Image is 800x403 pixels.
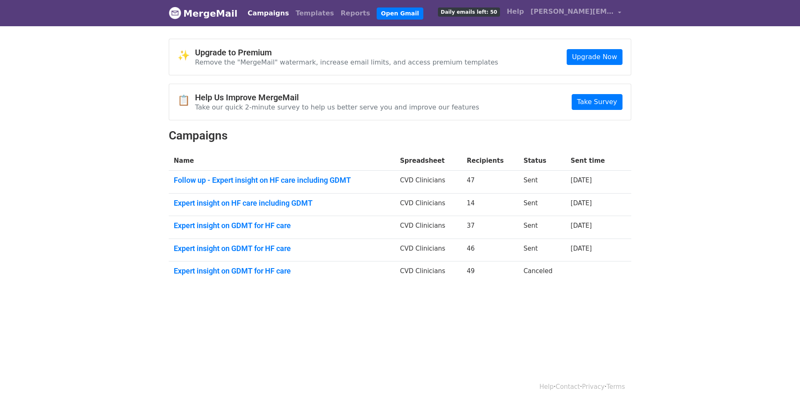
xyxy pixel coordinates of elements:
[169,151,395,171] th: Name
[518,193,565,216] td: Sent
[572,94,622,110] a: Take Survey
[195,58,498,67] p: Remove the "MergeMail" watermark, increase email limits, and access premium templates
[174,176,390,185] a: Follow up - Expert insight on HF care including GDMT
[377,7,423,20] a: Open Gmail
[462,151,518,171] th: Recipients
[169,7,181,19] img: MergeMail logo
[435,3,503,20] a: Daily emails left: 50
[395,239,462,261] td: CVD Clinicians
[571,222,592,229] a: [DATE]
[292,5,337,22] a: Templates
[518,261,565,284] td: Canceled
[395,261,462,284] td: CVD Clinicians
[527,3,625,23] a: [PERSON_NAME][EMAIL_ADDRESS][PERSON_NAME][DOMAIN_NAME]
[571,199,592,207] a: [DATE]
[462,216,518,239] td: 37
[195,47,498,57] h4: Upgrade to Premium
[395,193,462,216] td: CVD Clinicians
[462,239,518,261] td: 46
[540,383,554,391] a: Help
[518,151,565,171] th: Status
[438,7,500,17] span: Daily emails left: 50
[518,216,565,239] td: Sent
[174,221,390,230] a: Expert insight on GDMT for HF care
[567,49,622,65] a: Upgrade Now
[582,383,605,391] a: Privacy
[566,151,619,171] th: Sent time
[174,199,390,208] a: Expert insight on HF care including GDMT
[571,177,592,184] a: [DATE]
[530,7,614,17] span: [PERSON_NAME][EMAIL_ADDRESS][PERSON_NAME][DOMAIN_NAME]
[337,5,374,22] a: Reports
[518,239,565,261] td: Sent
[395,216,462,239] td: CVD Clinicians
[462,261,518,284] td: 49
[556,383,580,391] a: Contact
[395,151,462,171] th: Spreadsheet
[174,244,390,253] a: Expert insight on GDMT for HF care
[177,50,195,62] span: ✨
[607,383,625,391] a: Terms
[571,245,592,252] a: [DATE]
[462,171,518,194] td: 47
[174,266,390,276] a: Expert insight on GDMT for HF care
[462,193,518,216] td: 14
[518,171,565,194] td: Sent
[195,103,479,112] p: Take our quick 2-minute survey to help us better serve you and improve our features
[503,3,527,20] a: Help
[195,92,479,102] h4: Help Us Improve MergeMail
[169,5,237,22] a: MergeMail
[169,129,631,143] h2: Campaigns
[395,171,462,194] td: CVD Clinicians
[244,5,292,22] a: Campaigns
[177,95,195,107] span: 📋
